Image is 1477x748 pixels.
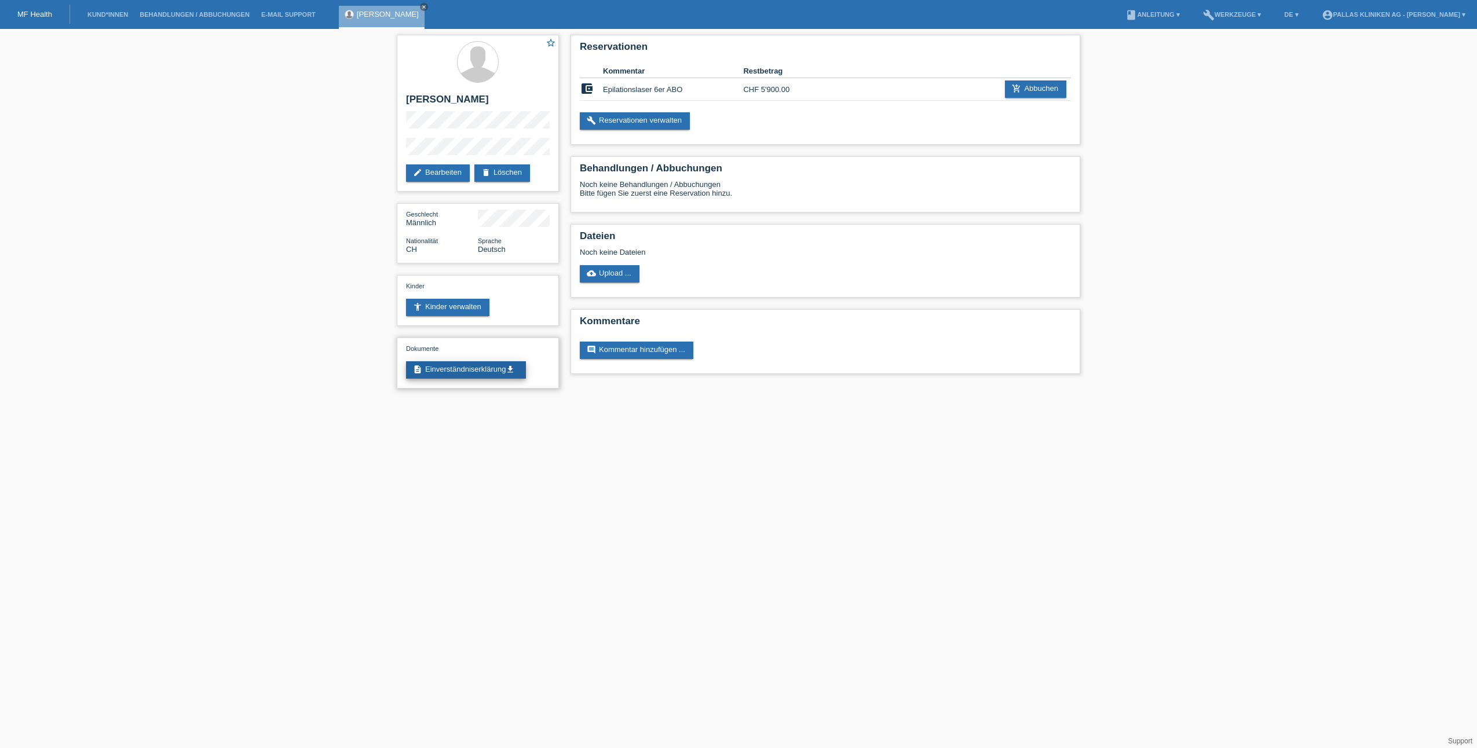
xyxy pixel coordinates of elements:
i: build [1203,9,1215,21]
a: MF Health [17,10,52,19]
a: bookAnleitung ▾ [1120,11,1185,18]
i: cloud_upload [587,269,596,278]
i: edit [413,168,422,177]
span: Schweiz [406,245,417,254]
td: CHF 5'900.00 [743,78,813,101]
a: Kund*innen [82,11,134,18]
h2: [PERSON_NAME] [406,94,550,111]
a: Support [1448,737,1472,745]
i: build [587,116,596,125]
i: account_balance_wallet [580,82,594,96]
i: description [413,365,422,374]
div: Männlich [406,210,478,227]
i: close [421,4,427,10]
i: get_app [506,365,515,374]
h2: Behandlungen / Abbuchungen [580,163,1071,180]
h2: Kommentare [580,316,1071,333]
div: Noch keine Behandlungen / Abbuchungen Bitte fügen Sie zuerst eine Reservation hinzu. [580,180,1071,206]
span: Dokumente [406,345,438,352]
a: E-Mail Support [255,11,321,18]
a: [PERSON_NAME] [357,10,419,19]
a: buildReservationen verwalten [580,112,690,130]
a: star_border [546,38,556,50]
a: close [420,3,428,11]
span: Nationalität [406,237,438,244]
i: add_shopping_cart [1012,84,1021,93]
a: editBearbeiten [406,164,470,182]
th: Kommentar [603,64,743,78]
a: account_circlePallas Kliniken AG - [PERSON_NAME] ▾ [1316,11,1471,18]
span: Sprache [478,237,502,244]
i: star_border [546,38,556,48]
span: Kinder [406,283,425,289]
i: accessibility_new [413,302,422,311]
a: buildWerkzeuge ▾ [1197,11,1267,18]
th: Restbetrag [743,64,813,78]
h2: Dateien [580,230,1071,248]
i: book [1125,9,1137,21]
a: DE ▾ [1278,11,1304,18]
td: Epilationslaser 6er ABO [603,78,743,101]
a: Behandlungen / Abbuchungen [134,11,255,18]
i: account_circle [1322,9,1333,21]
a: add_shopping_cartAbbuchen [1005,80,1066,98]
a: descriptionEinverständniserklärungget_app [406,361,526,379]
h2: Reservationen [580,41,1071,58]
i: comment [587,345,596,354]
a: commentKommentar hinzufügen ... [580,342,693,359]
span: Geschlecht [406,211,438,218]
i: delete [481,168,491,177]
div: Noch keine Dateien [580,248,934,256]
a: deleteLöschen [474,164,530,182]
a: cloud_uploadUpload ... [580,265,639,283]
span: Deutsch [478,245,506,254]
a: accessibility_newKinder verwalten [406,299,489,316]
